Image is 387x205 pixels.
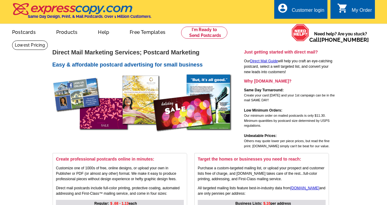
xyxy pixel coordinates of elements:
[244,134,277,138] strong: Unbeatable Prices:
[309,31,372,43] span: Need help? Are you stuck?
[88,24,119,39] a: Help
[337,3,348,14] i: shopping_cart
[198,156,326,162] h3: Target the homes or businesses you need to reach:
[244,108,282,112] strong: Low Minimum Orders:
[2,24,45,39] a: Postcards
[244,88,284,92] strong: Same Day Turnaround:
[277,7,324,14] a: account_circle Customer login
[120,24,175,39] a: Free Templates
[28,14,151,19] h4: Same Day Design, Print, & Mail Postcards. Over 1 Million Customers.
[12,7,151,19] a: Same Day Design, Print, & Mail Postcards. Over 1 Million Customers.
[352,8,372,16] div: My Order
[52,49,243,56] h1: Direct Mail Marketing Services; Postcard Marketing
[198,185,326,196] p: All targeted mailing lists feature best-in-industry data from and are only pennies per address:
[291,24,309,41] img: help
[244,78,335,84] h3: Why [DOMAIN_NAME]?
[244,49,335,55] h3: Just getting started with direct mail?
[320,37,369,43] a: [PHONE_NUMBER]
[47,24,87,39] a: Products
[244,139,330,148] span: Others may quote lower per piece prices, but read the fine print. [DOMAIN_NAME] simply can't be b...
[198,165,326,182] p: Purchase a custom-targeted mailing list, or upload your prospect and customer lists free of charg...
[56,165,184,182] p: Customize one of 1000s of free, online designs, or upload your own in Publisher or PDF (or almost...
[244,93,335,102] span: Create your card [DATE] and your 1st campaign can be in the mail SAME DAY!
[309,37,369,43] span: Call
[52,62,243,68] h2: Easy & affordable postcard advertising for small business
[52,72,234,142] img: direct mail postcards
[250,59,278,63] a: Direct Mail Guide
[56,156,184,162] h3: Create professional postcards online in minutes:
[290,186,319,190] a: [DOMAIN_NAME]
[244,114,330,127] span: Our minimum order on mailed postcards is only $11.30. Minimum quantities by postcard size determi...
[56,185,184,196] p: Direct mail postcards include full-color printing, protective coating, automated addressing and F...
[337,7,372,14] a: shopping_cart My Order
[277,3,288,14] i: account_circle
[244,58,335,75] p: Our will help you craft an eye-catching postcard, select a well targeted list, and convert your n...
[292,8,324,16] div: Customer login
